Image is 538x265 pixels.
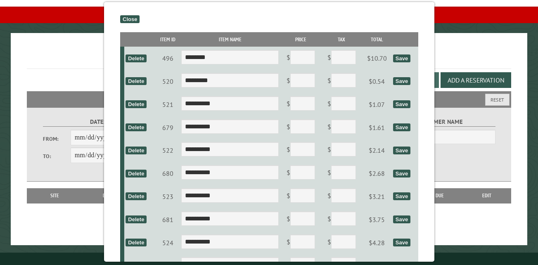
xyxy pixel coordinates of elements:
[393,170,410,177] div: Save
[155,231,180,254] td: 524
[362,47,392,70] td: $10.70
[43,152,71,160] label: To:
[321,208,362,231] td: $
[321,70,362,93] td: $
[321,139,362,162] td: $
[155,116,180,139] td: 679
[362,185,392,208] td: $3.21
[321,93,362,116] td: $
[27,91,511,107] h2: Filters
[155,208,180,231] td: 681
[362,93,392,116] td: $1.07
[43,117,154,127] label: Dates
[126,123,147,131] div: Delete
[441,72,511,88] button: Add a Reservation
[280,231,321,254] td: $
[393,123,410,131] div: Save
[393,239,410,246] div: Save
[321,47,362,70] td: $
[126,192,147,200] div: Delete
[321,231,362,254] td: $
[180,32,280,47] th: Item Name
[27,46,511,69] h1: Reservations
[280,93,321,116] td: $
[362,70,392,93] td: $0.54
[280,208,321,231] td: $
[280,185,321,208] td: $
[155,93,180,116] td: 521
[280,116,321,139] td: $
[280,139,321,162] td: $
[155,47,180,70] td: 496
[362,162,392,185] td: $2.68
[155,32,180,47] th: Item ID
[462,188,511,203] th: Edit
[393,100,410,108] div: Save
[155,70,180,93] td: 520
[126,77,147,85] div: Delete
[126,54,147,62] div: Delete
[280,70,321,93] td: $
[362,208,392,231] td: $3.75
[393,77,410,85] div: Save
[280,162,321,185] td: $
[321,116,362,139] td: $
[43,135,71,143] label: From:
[362,231,392,254] td: $4.28
[417,188,462,203] th: Due
[126,239,147,246] div: Delete
[78,188,140,203] th: Dates
[362,139,392,162] td: $2.14
[321,185,362,208] td: $
[393,54,410,62] div: Save
[321,162,362,185] td: $
[126,147,147,154] div: Delete
[126,100,147,108] div: Delete
[393,192,410,200] div: Save
[485,94,510,106] button: Reset
[384,117,495,127] label: Customer Name
[120,15,140,23] div: Close
[280,47,321,70] td: $
[155,139,180,162] td: 522
[280,32,321,47] th: Price
[126,215,147,223] div: Delete
[31,188,78,203] th: Site
[155,162,180,185] td: 680
[393,215,410,223] div: Save
[155,185,180,208] td: 523
[393,147,410,154] div: Save
[362,116,392,139] td: $1.61
[321,32,362,47] th: Tax
[126,170,147,177] div: Delete
[362,32,392,47] th: Total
